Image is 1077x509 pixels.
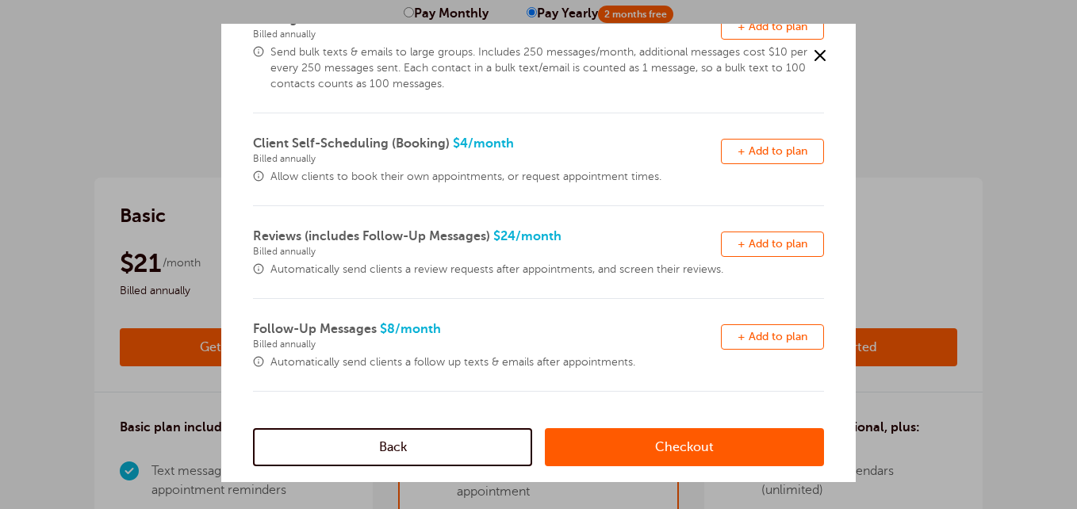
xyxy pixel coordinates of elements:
[270,169,824,185] span: Allow clients to book their own appointments, or request appointment times.
[253,229,490,243] span: Reviews (includes Follow-Up Messages)
[253,339,721,350] span: Billed annually
[253,322,377,336] span: Follow-Up Messages
[270,262,824,277] span: Automatically send clients a review requests after appointments, and screen their reviews.
[490,12,536,26] span: /month
[253,246,721,257] span: Billed annually
[253,136,721,164] span: $4
[721,232,824,257] button: + Add to plan
[270,354,824,370] span: Automatically send clients a follow up texts & emails after appointments.
[468,136,514,151] span: /month
[738,331,807,343] span: + Add to plan
[270,44,824,92] span: Send bulk texts & emails to large groups. Includes 250 messages/month, additional messages cost $...
[721,324,824,350] button: + Add to plan
[253,136,450,151] span: Client Self-Scheduling (Booking)
[253,153,721,164] span: Billed annually
[253,12,721,40] span: $4
[253,29,721,40] span: Billed annually
[516,229,561,243] span: /month
[253,428,532,466] a: Back
[721,139,824,164] button: + Add to plan
[738,145,807,157] span: + Add to plan
[545,428,824,466] a: Checkout
[738,238,807,250] span: + Add to plan
[253,12,472,26] span: Message Blasts - Mass Texts & Emails
[738,21,807,33] span: + Add to plan
[395,322,441,336] span: /month
[721,14,824,40] button: + Add to plan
